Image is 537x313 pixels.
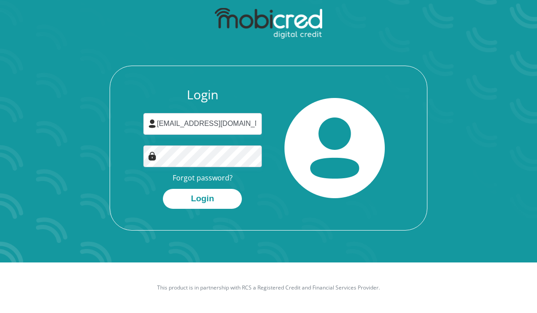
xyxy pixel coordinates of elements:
img: Image [148,152,157,160]
a: Forgot password? [173,173,233,183]
img: user-icon image [148,119,157,128]
button: Login [163,189,242,209]
input: Username [143,113,262,135]
h3: Login [143,87,262,102]
p: This product is in partnership with RCS a Registered Credit and Financial Services Provider. [22,284,515,292]
img: mobicred logo [215,8,322,39]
